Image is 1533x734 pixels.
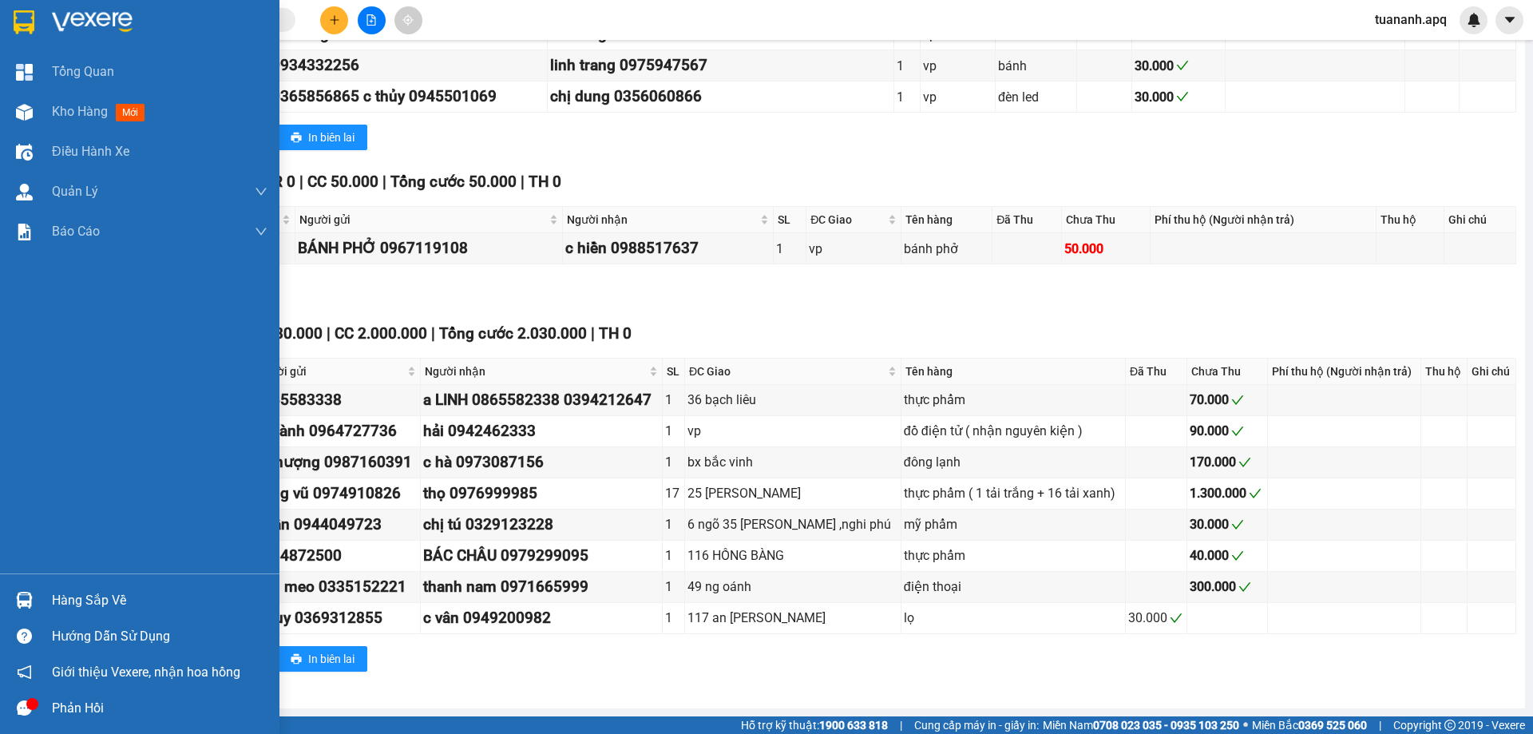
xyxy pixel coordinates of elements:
[52,61,114,81] span: Tổng Quan
[904,483,1123,503] div: thực phẩm ( 1 tải trắng + 16 tải xanh)
[665,546,682,565] div: 1
[992,207,1062,233] th: Đã Thu
[423,606,660,630] div: c vân 0949200982
[423,450,660,474] div: c hà 0973087156
[914,716,1039,734] span: Cung cấp máy in - giấy in:
[665,421,682,441] div: 1
[687,390,898,410] div: 36 bạch liêu
[904,421,1123,441] div: đồ điện tử ( nhận nguyên kiện )
[291,653,302,666] span: printer
[1128,608,1185,628] div: 30.000
[1231,550,1244,562] span: check
[529,173,561,191] span: TH 0
[1135,87,1222,107] div: 30.000
[521,173,525,191] span: |
[394,6,422,34] button: aim
[1467,13,1481,27] img: icon-new-feature
[1238,456,1251,469] span: check
[904,577,1123,597] div: điện thoại
[776,239,803,259] div: 1
[423,544,660,568] div: BÁC CHÂU 0979299095
[16,64,33,81] img: dashboard-icon
[116,104,145,121] span: mới
[1362,10,1460,30] span: tuananh.apq
[1135,56,1222,76] div: 30.000
[431,324,435,343] span: |
[439,324,587,343] span: Tổng cước 2.030.000
[52,104,108,119] span: Kho hàng
[550,54,891,77] div: linh trang 0975947567
[299,173,303,191] span: |
[271,54,545,77] div: 0934332256
[1249,487,1262,500] span: check
[52,696,267,720] div: Phản hồi
[1190,577,1264,597] div: 300.000
[14,10,34,34] img: logo-vxr
[923,56,992,76] div: vp
[298,236,560,260] div: BÁNH PHỞ 0967119108
[687,483,898,503] div: 25 [PERSON_NAME]
[810,211,885,228] span: ĐC Giao
[16,224,33,240] img: solution-icon
[1379,716,1381,734] span: |
[1468,359,1516,385] th: Ghi chú
[665,514,682,534] div: 1
[254,419,418,443] div: a thành 0964727736
[998,87,1074,107] div: đèn led
[308,650,355,668] span: In biên lai
[665,452,682,472] div: 1
[998,56,1074,76] div: bánh
[263,173,295,191] span: CR 0
[254,513,418,537] div: c vân 0944049723
[550,85,891,109] div: chị dung 0356060866
[1190,390,1264,410] div: 70.000
[291,132,302,145] span: printer
[423,482,660,506] div: thọ 0976999985
[1495,6,1523,34] button: caret-down
[423,419,660,443] div: hải 0942462333
[1176,90,1189,103] span: check
[52,662,240,682] span: Giới thiệu Vexere, nhận hoa hồng
[1268,359,1421,385] th: Phí thu hộ (Người nhận trả)
[565,236,771,260] div: c hiền 0988517637
[299,211,546,228] span: Người gửi
[900,716,902,734] span: |
[1503,13,1517,27] span: caret-down
[17,665,32,680] span: notification
[897,56,917,76] div: 1
[923,87,992,107] div: vp
[1187,359,1267,385] th: Chưa Thu
[335,324,427,343] span: CC 2.000.000
[423,575,660,599] div: thanh nam 0971665999
[1064,239,1147,259] div: 50.000
[1043,716,1239,734] span: Miền Nam
[307,173,378,191] span: CC 50.000
[687,421,898,441] div: vp
[254,544,418,568] div: 0984872500
[425,363,646,380] span: Người nhận
[16,184,33,200] img: warehouse-icon
[358,6,386,34] button: file-add
[255,225,267,238] span: down
[1298,719,1367,732] strong: 0369 525 060
[1190,452,1264,472] div: 170.000
[52,221,100,241] span: Báo cáo
[254,450,418,474] div: c phượng 0987160391
[52,141,129,161] span: Điều hành xe
[16,144,33,161] img: warehouse-icon
[809,239,898,259] div: vp
[687,546,898,565] div: 116 HỒNG BÀNG
[278,646,367,672] button: printerIn biên lai
[591,324,595,343] span: |
[904,546,1123,565] div: thực phẩm
[1238,581,1251,593] span: check
[904,390,1123,410] div: thực phẩm
[278,125,367,150] button: printerIn biên lai
[52,181,98,201] span: Quản Lý
[308,129,355,146] span: In biên lai
[320,6,348,34] button: plus
[665,608,682,628] div: 1
[901,359,1126,385] th: Tên hàng
[1444,207,1516,233] th: Ghi chú
[1231,425,1244,438] span: check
